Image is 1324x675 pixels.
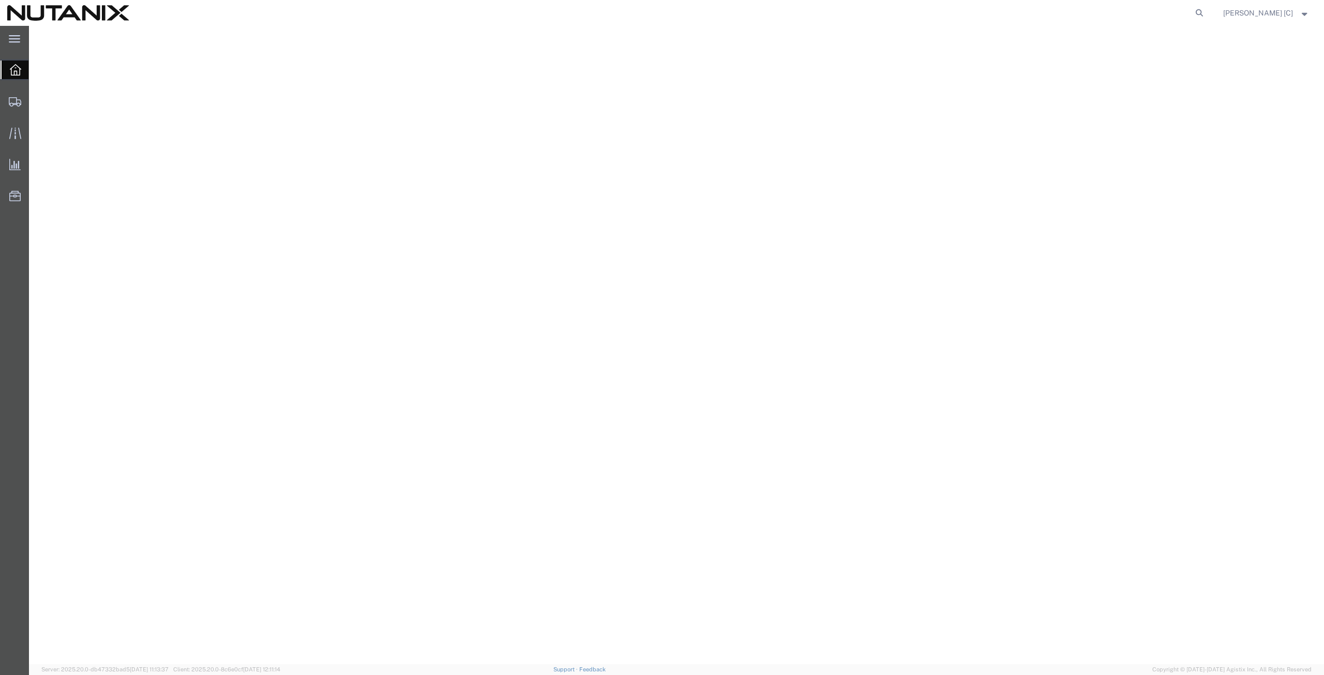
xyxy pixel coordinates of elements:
span: Server: 2025.20.0-db47332bad5 [41,666,169,672]
span: [DATE] 12:11:14 [243,666,280,672]
span: [DATE] 11:13:37 [130,666,169,672]
a: Feedback [579,666,606,672]
span: Copyright © [DATE]-[DATE] Agistix Inc., All Rights Reserved [1152,665,1312,674]
img: logo [7,5,129,21]
a: Support [553,666,579,672]
button: [PERSON_NAME] [C] [1223,7,1310,19]
span: Client: 2025.20.0-8c6e0cf [173,666,280,672]
span: Arthur Campos [C] [1223,7,1293,19]
iframe: FS Legacy Container [29,26,1324,664]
